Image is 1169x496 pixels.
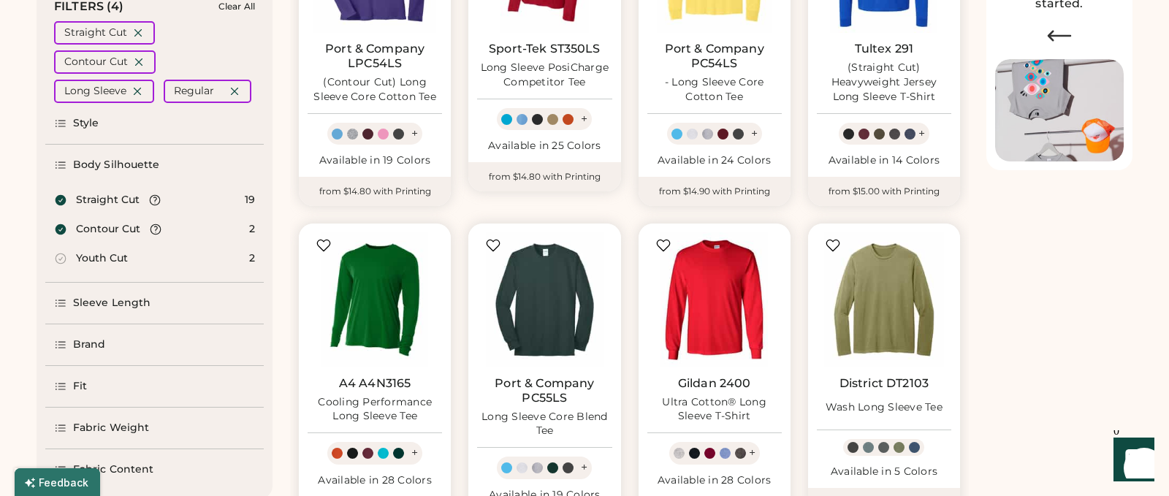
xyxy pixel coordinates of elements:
[647,473,782,488] div: Available in 28 Colors
[581,459,587,476] div: +
[64,55,128,69] div: Contour Cut
[749,445,755,461] div: +
[639,177,791,206] div: from $14.90 with Printing
[647,153,782,168] div: Available in 24 Colors
[339,376,411,391] a: A4 A4N3165
[581,111,587,127] div: +
[855,42,914,56] a: Tultex 291
[308,75,442,104] div: (Contour Cut) Long Sleeve Core Cotton Tee
[647,42,782,71] a: Port & Company PC54LS
[308,232,442,367] img: A4 A4N3165 Cooling Performance Long Sleeve Tee
[839,376,929,391] a: District DT2103
[751,126,758,142] div: +
[826,400,943,415] div: Wash Long Sleeve Tee
[995,59,1124,162] img: Image of Lisa Congdon Eye Print on T-Shirt and Hat
[918,126,925,142] div: +
[174,84,214,99] div: Regular
[308,473,442,488] div: Available in 28 Colors
[249,251,255,266] div: 2
[308,395,442,424] div: Cooling Performance Long Sleeve Tee
[73,462,153,477] div: Fabric Content
[76,251,128,266] div: Youth Cut
[477,376,612,405] a: Port & Company PC55LS
[477,139,612,153] div: Available in 25 Colors
[73,421,149,435] div: Fabric Weight
[647,395,782,424] div: Ultra Cotton® Long Sleeve T-Shirt
[218,1,255,12] div: Clear All
[1100,430,1162,493] iframe: Front Chat
[411,126,418,142] div: +
[817,153,951,168] div: Available in 14 Colors
[477,410,612,439] div: Long Sleeve Core Blend Tee
[64,84,126,99] div: Long Sleeve
[817,465,951,479] div: Available in 5 Colors
[299,177,451,206] div: from $14.80 with Printing
[245,193,255,207] div: 19
[76,193,140,207] div: Straight Cut
[477,232,612,367] img: Port & Company PC55LS Long Sleeve Core Blend Tee
[477,61,612,90] div: Long Sleeve PosiCharge Competitor Tee
[808,177,960,206] div: from $15.00 with Printing
[73,158,160,172] div: Body Silhouette
[647,75,782,104] div: - Long Sleeve Core Cotton Tee
[76,222,140,237] div: Contour Cut
[678,376,751,391] a: Gildan 2400
[817,232,951,367] img: District DT2103 Wash Long Sleeve Tee
[647,232,782,367] img: Gildan 2400 Ultra Cotton® Long Sleeve T-Shirt
[308,153,442,168] div: Available in 19 Colors
[308,42,442,71] a: Port & Company LPC54LS
[73,296,151,310] div: Sleeve Length
[817,61,951,104] div: (Straight Cut) Heavyweight Jersey Long Sleeve T-Shirt
[489,42,601,56] a: Sport-Tek ST350LS
[468,162,620,191] div: from $14.80 with Printing
[64,26,127,40] div: Straight Cut
[73,116,99,131] div: Style
[73,379,87,394] div: Fit
[411,445,418,461] div: +
[249,222,255,237] div: 2
[73,337,106,352] div: Brand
